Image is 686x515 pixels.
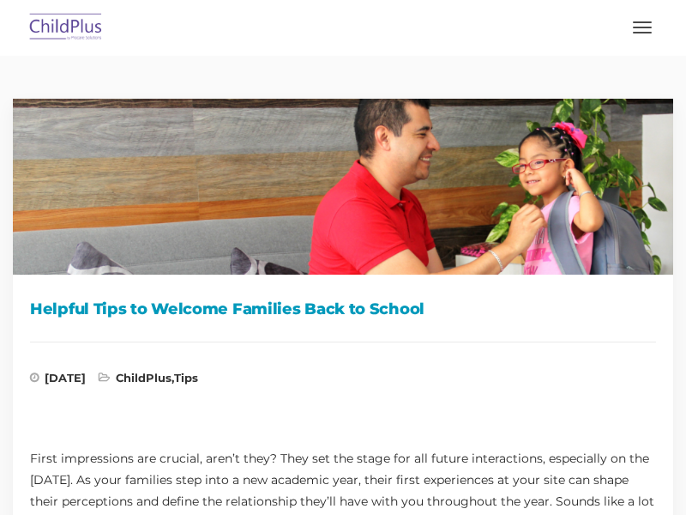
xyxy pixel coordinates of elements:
[30,373,86,390] span: [DATE]
[26,8,106,48] img: ChildPlus by Procare Solutions
[30,296,656,322] h1: Helpful Tips to Welcome Families Back to School
[116,371,171,385] a: ChildPlus
[99,373,198,390] span: ,
[174,371,198,385] a: Tips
